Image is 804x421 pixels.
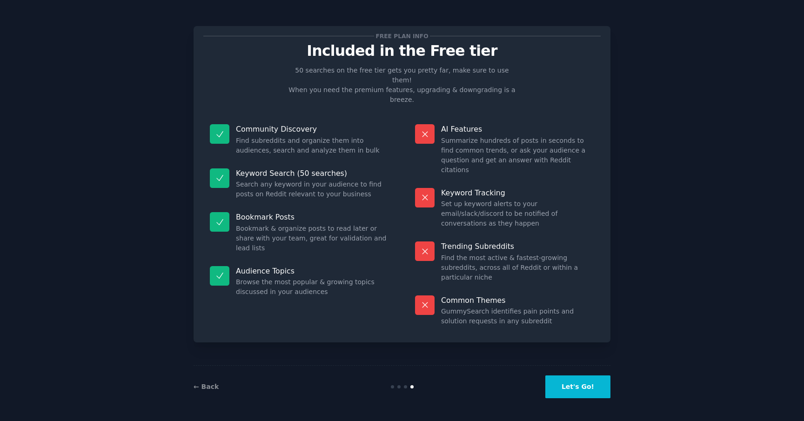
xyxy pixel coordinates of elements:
button: Let's Go! [545,375,610,398]
dd: Find the most active & fastest-growing subreddits, across all of Reddit or within a particular niche [441,253,594,282]
dd: Bookmark & organize posts to read later or share with your team, great for validation and lead lists [236,224,389,253]
span: Free plan info [374,31,430,41]
p: Common Themes [441,295,594,305]
dd: Find subreddits and organize them into audiences, search and analyze them in bulk [236,136,389,155]
p: Audience Topics [236,266,389,276]
dd: Search any keyword in your audience to find posts on Reddit relevant to your business [236,180,389,199]
p: Included in the Free tier [203,43,601,59]
dd: GummySearch identifies pain points and solution requests in any subreddit [441,307,594,326]
dd: Browse the most popular & growing topics discussed in your audiences [236,277,389,297]
p: Trending Subreddits [441,241,594,251]
p: 50 searches on the free tier gets you pretty far, make sure to use them! When you need the premiu... [285,66,519,105]
dd: Set up keyword alerts to your email/slack/discord to be notified of conversations as they happen [441,199,594,228]
p: AI Features [441,124,594,134]
dd: Summarize hundreds of posts in seconds to find common trends, or ask your audience a question and... [441,136,594,175]
p: Keyword Search (50 searches) [236,168,389,178]
p: Bookmark Posts [236,212,389,222]
a: ← Back [194,383,219,390]
p: Community Discovery [236,124,389,134]
p: Keyword Tracking [441,188,594,198]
